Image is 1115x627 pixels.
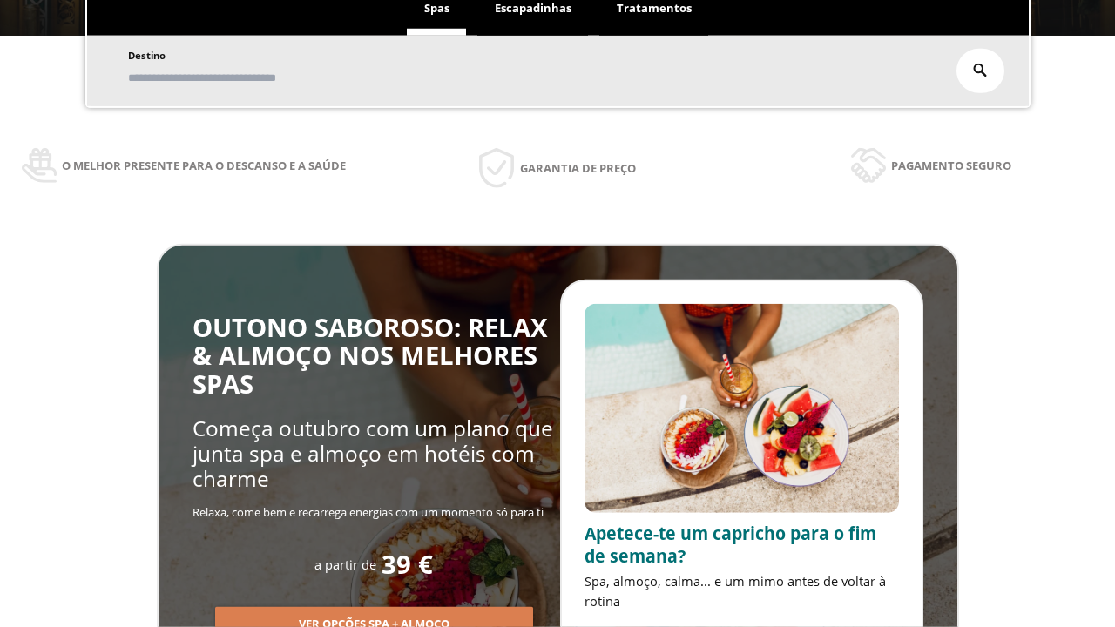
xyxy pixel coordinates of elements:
span: Spa, almoço, calma... e um mimo antes de voltar à rotina [585,572,886,610]
img: promo-sprunch.ElVl7oUD.webp [585,304,899,514]
span: O melhor presente para o descanso e a saúde [62,156,346,175]
span: Apetece-te um capricho para o fim de semana? [585,522,876,568]
span: Destino [128,49,166,62]
span: Relaxa, come bem e recarrega energias com um momento só para ti [193,504,544,520]
span: Começa outubro com um plano que junta spa e almoço em hotéis com charme [193,414,553,494]
span: 39 € [382,550,433,579]
span: Garantia de preço [520,158,636,178]
span: OUTONO SABOROSO: RELAX & ALMOÇO NOS MELHORES SPAS [193,310,548,401]
span: a partir de [314,556,376,573]
span: Pagamento seguro [891,156,1011,175]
